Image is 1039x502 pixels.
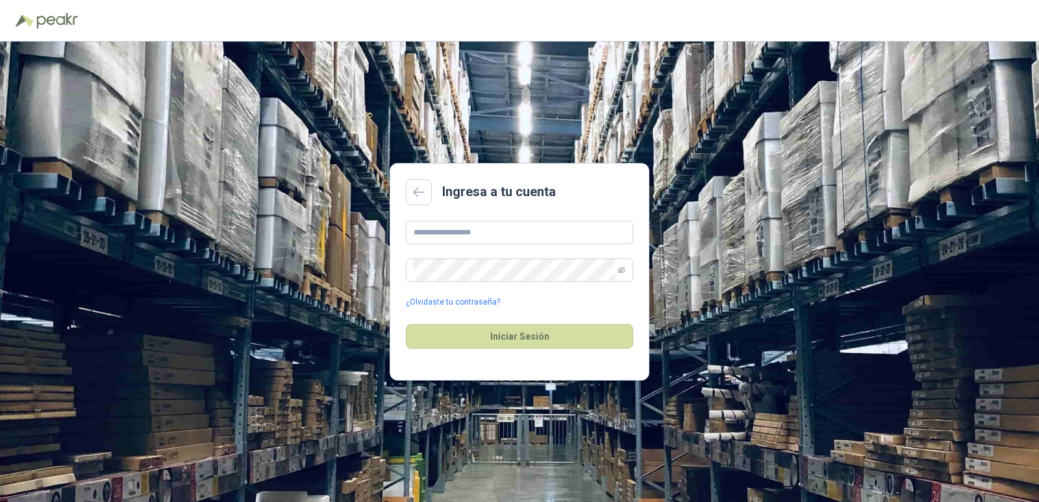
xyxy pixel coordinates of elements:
span: eye-invisible [618,266,625,274]
img: Logo [16,14,34,27]
img: Peakr [36,13,78,29]
h2: Ingresa a tu cuenta [442,182,556,202]
button: Iniciar Sesión [406,324,633,349]
a: ¿Olvidaste tu contraseña? [406,296,500,308]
